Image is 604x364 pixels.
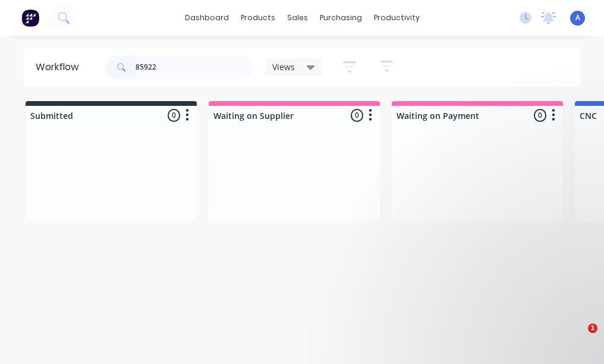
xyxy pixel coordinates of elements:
iframe: Intercom live chat [564,324,592,352]
div: products [235,9,281,27]
span: 1 [588,324,597,333]
input: Search for orders... [136,55,253,79]
span: A [575,12,580,23]
div: purchasing [314,9,368,27]
div: productivity [368,9,426,27]
div: Workflow [36,60,84,74]
img: Factory [21,9,39,27]
div: sales [281,9,314,27]
a: dashboard [179,9,235,27]
span: Views [272,61,295,73]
